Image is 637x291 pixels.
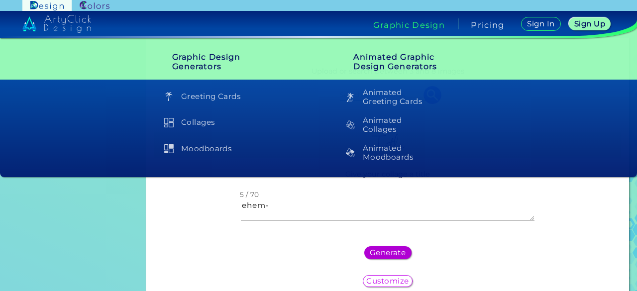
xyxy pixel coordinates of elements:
[371,249,404,256] h5: Generate
[160,113,296,132] h5: Collages
[156,44,300,80] h4: Graphic Design Generators
[341,115,478,135] h5: Animated Collages
[160,139,296,158] h5: Moodboards
[337,87,481,107] a: AnimatedGreeting Cards
[80,1,109,10] img: ArtyClick Colors logo
[156,139,300,158] a: Moodboards
[523,17,559,30] a: Sign In
[373,21,445,29] h4: Graphic Design
[160,87,296,105] h5: Greeting Cards
[571,18,609,30] a: Sign Up
[471,21,504,29] a: Pricing
[576,20,604,27] h5: Sign Up
[337,143,481,163] a: AnimatedMoodboards
[337,115,481,135] a: AnimatedCollages
[22,15,91,33] img: artyclick_design_logo_white_combined_path.svg
[337,44,481,80] h4: Animated Graphic Design Generators
[369,278,407,285] h5: Customize
[156,113,300,132] a: Collages
[156,87,300,105] a: Greeting Cards
[240,192,259,198] label: 5 / 70
[341,87,478,107] h5: Animated Greeting Cards
[529,20,553,27] h5: Sign In
[341,143,478,163] h5: Animated Moodboards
